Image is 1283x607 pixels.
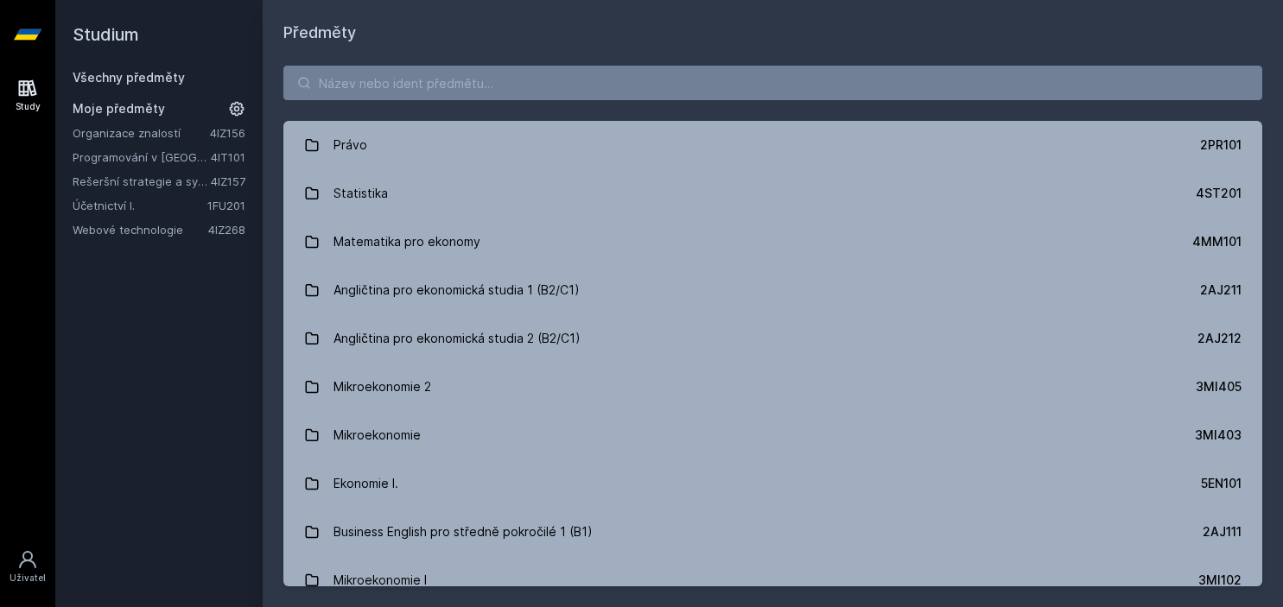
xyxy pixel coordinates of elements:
[333,128,367,162] div: Právo
[333,466,398,501] div: Ekonomie I.
[16,100,41,113] div: Study
[10,572,46,585] div: Uživatel
[1198,572,1242,589] div: 3MI102
[283,411,1262,459] a: Mikroekonomie 3MI403
[1200,281,1242,299] div: 2AJ211
[283,218,1262,266] a: Matematika pro ekonomy 4MM101
[208,223,245,237] a: 4IZ268
[283,556,1262,604] a: Mikroekonomie I 3MI102
[1192,233,1242,250] div: 4MM101
[73,173,211,190] a: Rešeršní strategie a systémy
[1196,185,1242,202] div: 4ST201
[1203,523,1242,541] div: 2AJ111
[210,126,245,140] a: 4IZ156
[1201,475,1242,492] div: 5EN101
[283,314,1262,363] a: Angličtina pro ekonomická studia 2 (B2/C1) 2AJ212
[333,176,388,211] div: Statistika
[333,370,431,404] div: Mikroekonomie 2
[73,100,165,117] span: Moje předměty
[73,124,210,142] a: Organizace znalostí
[283,66,1262,100] input: Název nebo ident předmětu…
[1196,378,1242,395] div: 3MI405
[73,221,208,238] a: Webové technologie
[211,174,245,188] a: 4IZ157
[283,363,1262,411] a: Mikroekonomie 2 3MI405
[333,515,593,549] div: Business English pro středně pokročilé 1 (B1)
[3,69,52,122] a: Study
[283,508,1262,556] a: Business English pro středně pokročilé 1 (B1) 2AJ111
[333,563,427,598] div: Mikroekonomie I
[1197,330,1242,347] div: 2AJ212
[73,197,207,214] a: Účetnictví I.
[283,21,1262,45] h1: Předměty
[73,149,211,166] a: Programování v [GEOGRAPHIC_DATA]
[283,121,1262,169] a: Právo 2PR101
[333,418,421,452] div: Mikroekonomie
[211,150,245,164] a: 4IT101
[283,266,1262,314] a: Angličtina pro ekonomická studia 1 (B2/C1) 2AJ211
[1195,427,1242,444] div: 3MI403
[3,541,52,593] a: Uživatel
[283,459,1262,508] a: Ekonomie I. 5EN101
[73,70,185,85] a: Všechny předměty
[1200,136,1242,154] div: 2PR101
[207,199,245,212] a: 1FU201
[333,273,580,307] div: Angličtina pro ekonomická studia 1 (B2/C1)
[333,224,480,259] div: Matematika pro ekonomy
[333,321,581,356] div: Angličtina pro ekonomická studia 2 (B2/C1)
[283,169,1262,218] a: Statistika 4ST201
